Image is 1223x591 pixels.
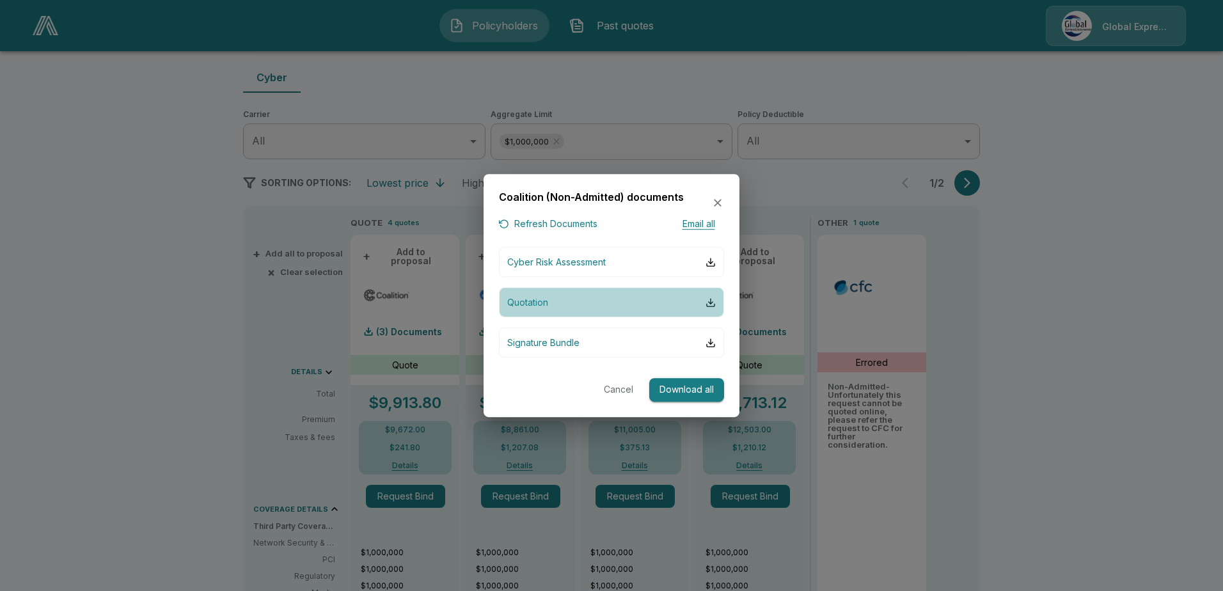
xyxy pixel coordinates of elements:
h6: Coalition (Non-Admitted) documents [499,189,684,206]
button: Cyber Risk Assessment [499,247,724,277]
button: Signature Bundle [499,327,724,358]
p: Signature Bundle [507,336,580,349]
p: Cyber Risk Assessment [507,255,606,269]
button: Refresh Documents [499,216,597,232]
button: Cancel [598,378,639,402]
button: Quotation [499,287,724,317]
p: Quotation [507,295,548,309]
button: Email all [673,216,724,232]
button: Download all [649,378,724,402]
